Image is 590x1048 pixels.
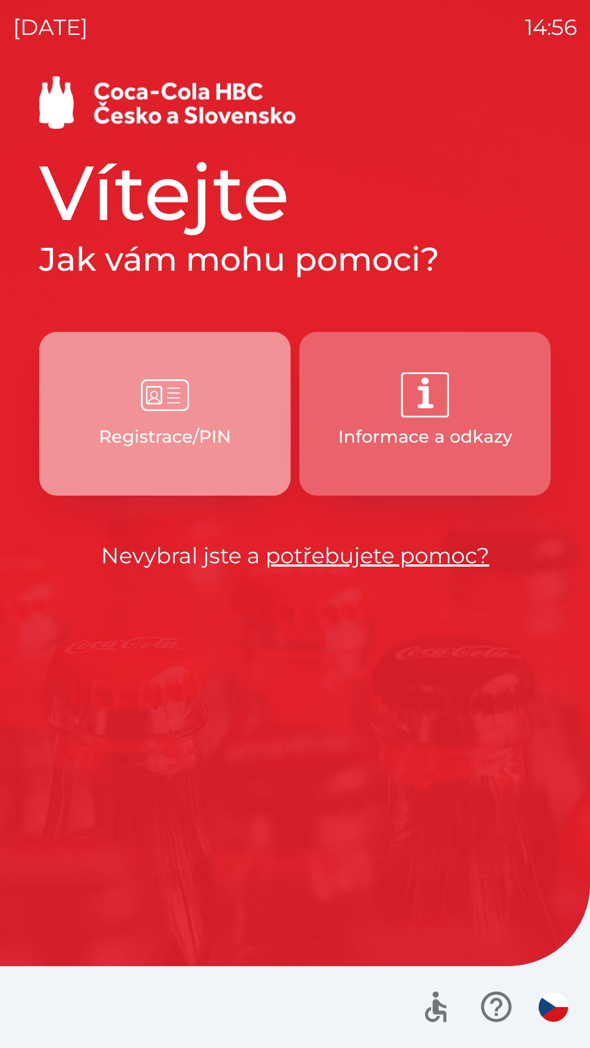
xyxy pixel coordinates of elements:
p: [DATE] [13,11,88,44]
h1: Vítejte [39,146,551,239]
p: 14:56 [525,11,577,44]
img: cs flag [539,992,568,1022]
img: e6b0946f-9245-445c-9933-d8d2cebc90cb.png [141,371,189,419]
button: Informace a odkazy [299,332,551,496]
img: 2da3ce84-b443-4ada-b987-6433ed45e4b0.png [401,371,449,419]
p: Registrace/PIN [99,424,231,450]
p: Informace a odkazy [338,424,512,450]
a: potřebujete pomoc? [265,542,489,569]
button: Registrace/PIN [39,332,291,496]
p: Nevybral jste a [39,539,551,572]
img: Logo [39,76,551,129]
h2: Jak vám mohu pomoci? [39,239,551,279]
